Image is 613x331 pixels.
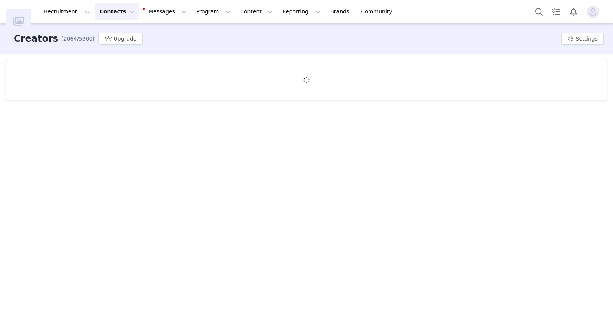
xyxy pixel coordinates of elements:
[98,33,143,45] button: Upgrade
[95,3,139,20] button: Contacts
[61,35,95,43] span: (2064/5300)
[14,32,58,46] h3: Creators
[236,3,277,20] button: Content
[561,33,604,45] button: Settings
[565,3,582,20] button: Notifications
[531,3,547,20] button: Search
[278,3,325,20] button: Reporting
[582,6,607,18] button: Profile
[326,3,356,20] a: Brands
[39,3,95,20] button: Recruitment
[589,6,597,18] div: avatar
[548,3,565,20] a: Tasks
[139,3,191,20] button: Messages
[357,3,400,20] a: Community
[192,3,235,20] button: Program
